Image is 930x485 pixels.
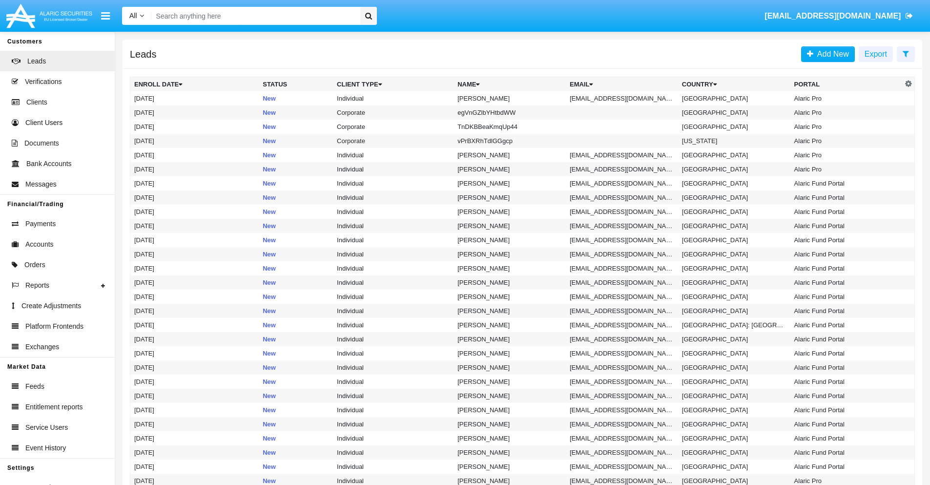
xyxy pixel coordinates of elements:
td: Individual [333,219,454,233]
td: [EMAIL_ADDRESS][DOMAIN_NAME] [566,445,678,460]
span: Add New [813,50,849,58]
td: Alaric Fund Portal [790,346,903,360]
td: [PERSON_NAME] [454,91,566,105]
td: Alaric Fund Portal [790,360,903,375]
td: [GEOGRAPHIC_DATA] [678,205,790,219]
td: Alaric Fund Portal [790,403,903,417]
td: [PERSON_NAME] [454,233,566,247]
td: [GEOGRAPHIC_DATA] [678,176,790,190]
td: Alaric Fund Portal [790,275,903,290]
td: [DATE] [130,389,259,403]
td: [GEOGRAPHIC_DATA] [678,375,790,389]
td: Alaric Fund Portal [790,431,903,445]
td: [DATE] [130,261,259,275]
td: New [259,91,333,105]
td: Alaric Fund Portal [790,247,903,261]
td: Individual [333,190,454,205]
td: [EMAIL_ADDRESS][DOMAIN_NAME] [566,162,678,176]
span: Messages [25,179,57,190]
th: Email [566,77,678,92]
img: Logo image [5,1,94,30]
td: [PERSON_NAME] [454,360,566,375]
td: New [259,431,333,445]
th: Country [678,77,790,92]
td: New [259,375,333,389]
td: [GEOGRAPHIC_DATA] [678,162,790,176]
td: Individual [333,205,454,219]
td: [EMAIL_ADDRESS][DOMAIN_NAME] [566,375,678,389]
td: Alaric Pro [790,91,903,105]
td: [GEOGRAPHIC_DATA] [678,417,790,431]
td: [DATE] [130,375,259,389]
td: Alaric Fund Portal [790,290,903,304]
td: [EMAIL_ADDRESS][DOMAIN_NAME] [566,417,678,431]
td: Alaric Fund Portal [790,375,903,389]
td: [GEOGRAPHIC_DATA] [678,332,790,346]
td: [EMAIL_ADDRESS][DOMAIN_NAME] [566,176,678,190]
td: [EMAIL_ADDRESS][DOMAIN_NAME] [566,290,678,304]
td: Corporate [333,105,454,120]
td: [DATE] [130,176,259,190]
td: [PERSON_NAME] [454,445,566,460]
td: [PERSON_NAME] [454,460,566,474]
td: [DATE] [130,247,259,261]
td: New [259,403,333,417]
td: New [259,148,333,162]
td: Individual [333,417,454,431]
td: [PERSON_NAME] [454,304,566,318]
td: [GEOGRAPHIC_DATA] [678,460,790,474]
td: Individual [333,431,454,445]
span: Event History [25,443,66,453]
td: Alaric Fund Portal [790,460,903,474]
td: [EMAIL_ADDRESS][DOMAIN_NAME] [566,304,678,318]
td: New [259,360,333,375]
td: [PERSON_NAME] [454,389,566,403]
td: [EMAIL_ADDRESS][DOMAIN_NAME] [566,346,678,360]
td: Individual [333,233,454,247]
td: [GEOGRAPHIC_DATA] [678,389,790,403]
td: [GEOGRAPHIC_DATA]: [GEOGRAPHIC_DATA] [678,318,790,332]
td: New [259,389,333,403]
td: Individual [333,360,454,375]
td: [GEOGRAPHIC_DATA] [678,403,790,417]
span: Service Users [25,422,68,433]
a: Add New [801,46,855,62]
td: New [259,346,333,360]
span: Leads [27,56,46,66]
td: [EMAIL_ADDRESS][DOMAIN_NAME] [566,332,678,346]
h5: Leads [130,50,157,58]
span: [EMAIL_ADDRESS][DOMAIN_NAME] [765,12,901,20]
span: Payments [25,219,56,229]
td: [EMAIL_ADDRESS][DOMAIN_NAME] [566,91,678,105]
td: Alaric Fund Portal [790,389,903,403]
td: [GEOGRAPHIC_DATA] [678,360,790,375]
td: Alaric Fund Portal [790,304,903,318]
td: [EMAIL_ADDRESS][DOMAIN_NAME] [566,261,678,275]
td: Alaric Fund Portal [790,261,903,275]
td: [GEOGRAPHIC_DATA] [678,247,790,261]
td: [DATE] [130,190,259,205]
td: New [259,332,333,346]
td: Alaric Fund Portal [790,176,903,190]
span: Accounts [25,239,54,250]
td: Alaric Pro [790,120,903,134]
th: Portal [790,77,903,92]
td: [EMAIL_ADDRESS][DOMAIN_NAME] [566,431,678,445]
span: Feeds [25,381,44,392]
td: [EMAIL_ADDRESS][DOMAIN_NAME] [566,247,678,261]
td: New [259,205,333,219]
td: [DATE] [130,445,259,460]
td: [PERSON_NAME] [454,205,566,219]
td: New [259,247,333,261]
td: New [259,275,333,290]
td: TnDKBBeaKmqUp44 [454,120,566,134]
td: [PERSON_NAME] [454,417,566,431]
td: New [259,134,333,148]
td: Alaric Fund Portal [790,219,903,233]
td: [PERSON_NAME] [454,318,566,332]
td: [EMAIL_ADDRESS][DOMAIN_NAME] [566,190,678,205]
td: New [259,120,333,134]
td: [DATE] [130,148,259,162]
td: [EMAIL_ADDRESS][DOMAIN_NAME] [566,148,678,162]
td: [DATE] [130,120,259,134]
